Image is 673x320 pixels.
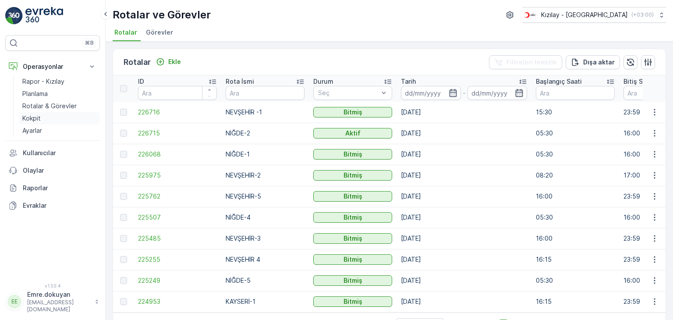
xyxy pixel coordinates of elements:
p: Kullanıcılar [23,149,96,157]
button: EEEmre.dokuyan[EMAIL_ADDRESS][DOMAIN_NAME] [5,290,100,313]
a: Evraklar [5,197,100,214]
div: Toggle Row Selected [120,109,127,116]
p: 05:30 [536,213,615,222]
p: Bitmiş [344,108,362,117]
p: Bitmiş [344,255,362,264]
span: 225762 [138,192,217,201]
p: Raporlar [23,184,96,192]
div: Toggle Row Selected [120,298,127,305]
p: NEVŞEHİR 4 [226,255,305,264]
span: v 1.50.4 [5,283,100,288]
p: Ekle [168,57,181,66]
div: Toggle Row Selected [120,193,127,200]
p: Dışa aktar [583,58,615,67]
p: Bitmiş [344,276,362,285]
td: [DATE] [397,291,531,312]
a: Ayarlar [19,124,100,137]
input: Ara [138,86,217,100]
button: Filtreleri temizle [489,55,562,69]
p: NEVŞEHİR-5 [226,192,305,201]
p: Planlama [22,89,48,98]
span: 224953 [138,297,217,306]
p: Bitmiş [344,234,362,243]
button: Bitmiş [313,170,392,181]
p: ⌘B [85,39,94,46]
p: 05:30 [536,276,615,285]
a: 226715 [138,129,217,138]
p: Kokpit [22,114,41,123]
button: Dışa aktar [566,55,620,69]
p: Başlangıç Saati [536,77,582,86]
input: dd/mm/yyyy [468,86,528,100]
p: 16:00 [536,234,615,243]
a: Olaylar [5,162,100,179]
p: Evraklar [23,201,96,210]
p: NEVŞEHİR -1 [226,108,305,117]
div: Toggle Row Selected [120,235,127,242]
a: Raporlar [5,179,100,197]
p: Bitmiş [344,213,362,222]
div: Toggle Row Selected [120,256,127,263]
img: logo [5,7,23,25]
a: 225485 [138,234,217,243]
p: Filtreleri temizle [507,58,557,67]
p: Bitmiş [344,150,362,159]
p: Bitmiş [344,192,362,201]
input: Ara [536,86,615,100]
button: Bitmiş [313,107,392,117]
span: Rotalar [114,28,137,37]
input: dd/mm/yyyy [401,86,461,100]
td: [DATE] [397,207,531,228]
td: [DATE] [397,123,531,144]
p: Aktif [345,129,361,138]
p: [EMAIL_ADDRESS][DOMAIN_NAME] [27,299,90,313]
p: KAYSERİ-1 [226,297,305,306]
p: Rapor - Kızılay [22,77,64,86]
p: Seç [318,89,379,97]
p: Operasyonlar [23,62,82,71]
a: Kullanıcılar [5,144,100,162]
td: [DATE] [397,249,531,270]
button: Operasyonlar [5,58,100,75]
span: 226716 [138,108,217,117]
p: NİĞDE-4 [226,213,305,222]
button: Bitmiş [313,296,392,307]
button: Bitmiş [313,149,392,160]
button: Bitmiş [313,191,392,202]
p: NİĞDE-1 [226,150,305,159]
a: 225975 [138,171,217,180]
p: Bitiş Saati [623,77,654,86]
input: Ara [226,86,305,100]
a: 225255 [138,255,217,264]
a: Kokpit [19,112,100,124]
div: EE [7,295,21,309]
td: [DATE] [397,165,531,186]
button: Bitmiş [313,233,392,244]
a: Rotalar & Görevler [19,100,100,112]
td: [DATE] [397,102,531,123]
p: Ayarlar [22,126,42,135]
span: Görevler [146,28,173,37]
p: 16:15 [536,255,615,264]
button: Ekle [152,57,184,67]
button: Aktif [313,128,392,139]
button: Kızılay - [GEOGRAPHIC_DATA](+03:00) [522,7,666,23]
p: Rotalar ve Görevler [113,8,211,22]
p: Rota İsmi [226,77,254,86]
div: Toggle Row Selected [120,130,127,137]
div: Toggle Row Selected [120,172,127,179]
td: [DATE] [397,270,531,291]
p: Rotalar [124,56,151,68]
p: Kızılay - [GEOGRAPHIC_DATA] [541,11,628,19]
a: 225507 [138,213,217,222]
p: NEVŞEHİR-2 [226,171,305,180]
a: 226068 [138,150,217,159]
p: Durum [313,77,333,86]
button: Bitmiş [313,275,392,286]
div: Toggle Row Selected [120,277,127,284]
